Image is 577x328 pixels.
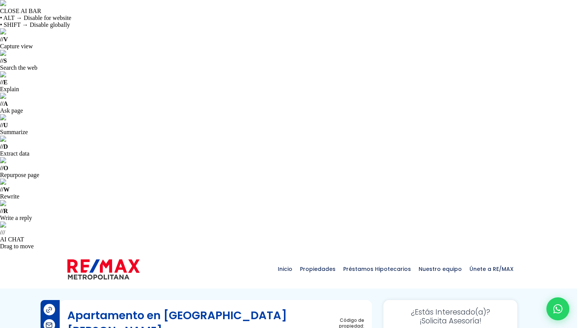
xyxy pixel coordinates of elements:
a: RE/MAX Metropolitana [67,250,140,288]
span: ¿Estás Interesado(a)? [391,308,510,317]
span: Únete a RE/MAX [466,257,517,280]
span: Propiedades [296,257,339,280]
img: remax-metropolitana-logo [67,258,140,281]
a: Inicio [274,250,296,288]
img: Compartir [45,306,53,314]
a: Únete a RE/MAX [466,250,517,288]
a: Nuestro equipo [415,250,466,288]
h3: ¡Solicita Asesoría! [391,308,510,325]
a: Propiedades [296,250,339,288]
span: Nuestro equipo [415,257,466,280]
span: Préstamos Hipotecarios [339,257,415,280]
a: Préstamos Hipotecarios [339,250,415,288]
span: Inicio [274,257,296,280]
